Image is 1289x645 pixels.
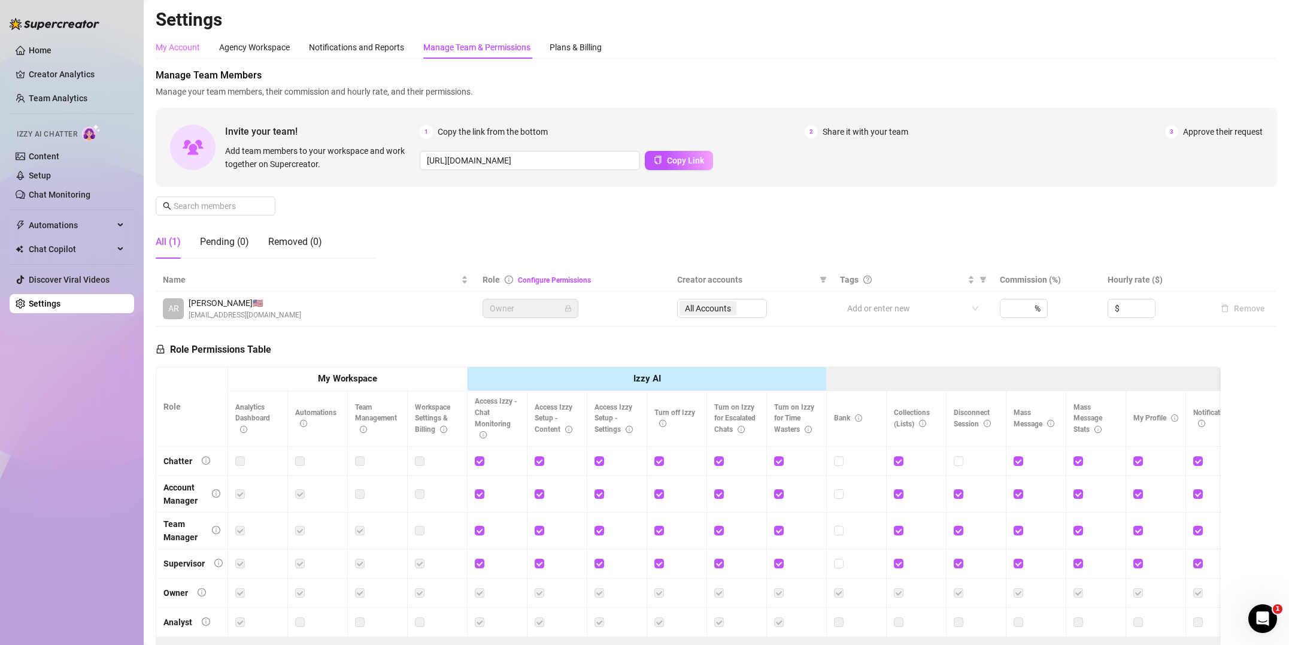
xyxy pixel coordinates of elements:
div: Agency Workspace [219,41,290,54]
span: Workspace Settings & Billing [415,403,450,434]
div: Notifications and Reports [309,41,404,54]
span: Team Management [355,403,397,434]
span: lock [156,344,165,354]
span: Automations [295,408,336,428]
div: Analyst [163,616,192,629]
span: filter [820,276,827,283]
strong: Izzy AI [633,373,661,384]
a: Setup [29,171,51,180]
span: Share it with your team [823,125,908,138]
th: Role [156,367,228,447]
span: info-circle [1094,426,1102,433]
div: Supervisor [163,557,205,570]
th: Name [156,268,475,292]
span: Analytics Dashboard [235,403,270,434]
span: Owner [490,299,571,317]
span: Turn off Izzy [654,408,695,428]
span: My Profile [1133,414,1178,422]
span: Tags [840,273,859,286]
span: info-circle [360,426,367,433]
th: Commission (%) [993,268,1100,292]
span: search [163,202,171,210]
div: My Account [156,41,200,54]
span: info-circle [919,420,926,427]
span: 1 [1273,604,1282,614]
span: info-circle [440,426,447,433]
span: info-circle [738,426,745,433]
span: lock [565,305,572,312]
div: Team Manager [163,517,202,544]
span: 1 [420,125,433,138]
span: info-circle [659,420,666,427]
span: filter [817,271,829,289]
span: Turn on Izzy for Time Wasters [774,403,814,434]
h5: Role Permissions Table [156,343,271,357]
span: info-circle [505,275,513,284]
span: info-circle [212,489,220,498]
span: thunderbolt [16,220,25,230]
span: info-circle [214,559,223,567]
span: Access Izzy - Chat Monitoring [475,397,517,440]
img: logo-BBDzfeDw.svg [10,18,99,30]
a: Settings [29,299,60,308]
div: Pending (0) [200,235,249,249]
img: Chat Copilot [16,245,23,253]
span: Mass Message [1014,408,1054,428]
div: All (1) [156,235,181,249]
h2: Settings [156,8,1277,31]
span: copy [654,156,662,164]
span: info-circle [1171,414,1178,422]
input: Search members [174,199,259,213]
span: 3 [1165,125,1178,138]
button: Copy Link [645,151,713,170]
a: Chat Monitoring [29,190,90,199]
span: info-circle [984,420,991,427]
span: Mass Message Stats [1073,403,1102,434]
img: AI Chatter [82,124,101,141]
a: Discover Viral Videos [29,275,110,284]
span: filter [977,271,989,289]
button: Remove [1216,301,1270,316]
span: Approve their request [1183,125,1263,138]
span: 2 [805,125,818,138]
span: info-circle [480,431,487,438]
div: Account Manager [163,481,202,507]
span: info-circle [805,426,812,433]
th: Hourly rate ($) [1100,268,1208,292]
a: Content [29,152,59,161]
span: info-circle [626,426,633,433]
span: Turn on Izzy for Escalated Chats [714,403,756,434]
a: Home [29,46,51,55]
span: Automations [29,216,114,235]
a: Configure Permissions [518,276,591,284]
div: Owner [163,586,188,599]
span: Collections (Lists) [894,408,930,428]
span: Name [163,273,459,286]
span: AR [168,302,179,315]
span: info-circle [202,456,210,465]
span: Disconnect Session [954,408,991,428]
div: Plans & Billing [550,41,602,54]
span: info-circle [202,617,210,626]
span: Manage your team members, their commission and hourly rate, and their permissions. [156,85,1277,98]
span: Izzy AI Chatter [17,129,77,140]
span: info-circle [855,414,862,422]
span: [EMAIL_ADDRESS][DOMAIN_NAME] [189,310,301,321]
strong: My Workspace [318,373,377,384]
span: Access Izzy Setup - Content [535,403,572,434]
span: Copy Link [667,156,704,165]
div: Manage Team & Permissions [423,41,530,54]
span: Copy the link from the bottom [438,125,548,138]
a: Creator Analytics [29,65,125,84]
span: Invite your team! [225,124,420,139]
span: question-circle [863,275,872,284]
span: Notifications [1193,408,1234,428]
span: info-circle [240,426,247,433]
span: Chat Copilot [29,240,114,259]
span: info-circle [198,588,206,596]
iframe: Intercom live chat [1248,604,1277,633]
span: Add team members to your workspace and work together on Supercreator. [225,144,415,171]
a: Team Analytics [29,93,87,103]
span: Role [483,275,500,284]
div: Chatter [163,455,192,468]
